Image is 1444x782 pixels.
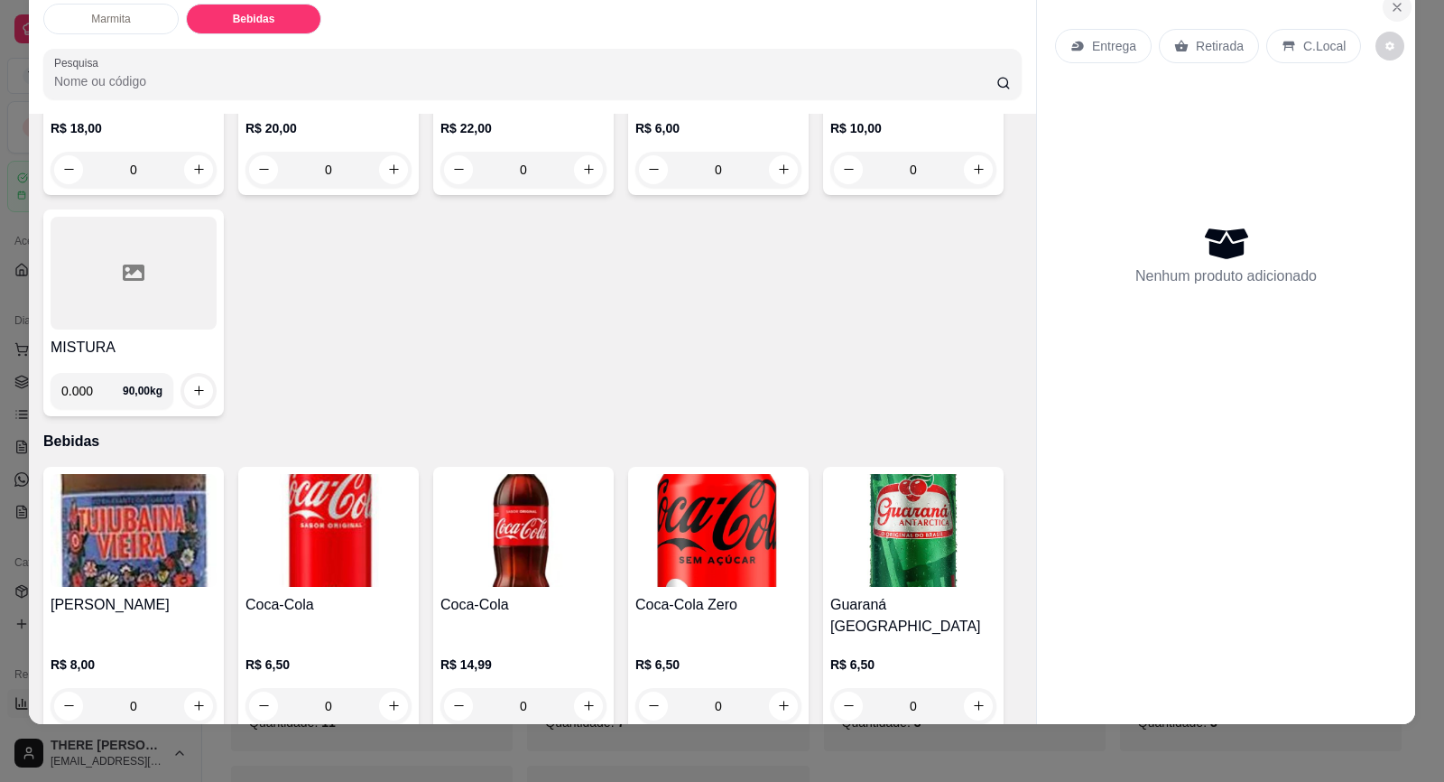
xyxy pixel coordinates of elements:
button: increase-product-quantity [769,692,798,721]
button: increase-product-quantity [184,692,213,721]
p: Nenhum produto adicionado [1135,265,1317,287]
label: Pesquisa [54,55,105,70]
h4: Guaraná [GEOGRAPHIC_DATA] [830,594,996,638]
h4: Coca-Cola [245,594,412,616]
p: R$ 20,00 [245,119,412,137]
p: Bebidas [43,431,1022,452]
p: R$ 10,00 [830,119,996,137]
h4: Coca-Cola Zero [635,594,801,616]
input: Pesquisa [54,72,996,90]
button: decrease-product-quantity [249,692,278,721]
p: R$ 6,00 [635,119,801,137]
p: R$ 22,00 [440,119,606,137]
button: increase-product-quantity [769,155,798,184]
img: product-image [51,474,217,587]
p: Entrega [1092,37,1136,55]
button: decrease-product-quantity [639,155,668,184]
p: Retirada [1196,37,1244,55]
p: C.Local [1303,37,1346,55]
p: Marmita [91,12,130,26]
input: 0.00 [61,373,123,409]
button: decrease-product-quantity [1375,32,1404,61]
button: decrease-product-quantity [834,155,863,184]
h4: MISTURA [51,337,217,358]
button: increase-product-quantity [964,155,993,184]
button: decrease-product-quantity [249,155,278,184]
p: Bebidas [233,12,275,26]
button: increase-product-quantity [184,155,213,184]
button: decrease-product-quantity [639,692,668,721]
button: increase-product-quantity [379,692,408,721]
button: decrease-product-quantity [54,155,83,184]
p: R$ 14,99 [440,656,606,674]
p: R$ 18,00 [51,119,217,137]
button: decrease-product-quantity [54,692,83,721]
p: R$ 6,50 [635,656,801,674]
button: increase-product-quantity [379,155,408,184]
img: product-image [830,474,996,587]
button: increase-product-quantity [964,692,993,721]
h4: Coca-Cola [440,594,606,616]
button: increase-product-quantity [574,692,603,721]
img: product-image [635,474,801,587]
h4: [PERSON_NAME] [51,594,217,616]
button: decrease-product-quantity [444,155,473,184]
button: decrease-product-quantity [444,692,473,721]
button: increase-product-quantity [574,155,603,184]
button: decrease-product-quantity [834,692,863,721]
p: R$ 6,50 [830,656,996,674]
img: product-image [245,474,412,587]
p: R$ 6,50 [245,656,412,674]
p: R$ 8,00 [51,656,217,674]
img: product-image [440,474,606,587]
button: increase-product-quantity [184,377,213,405]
